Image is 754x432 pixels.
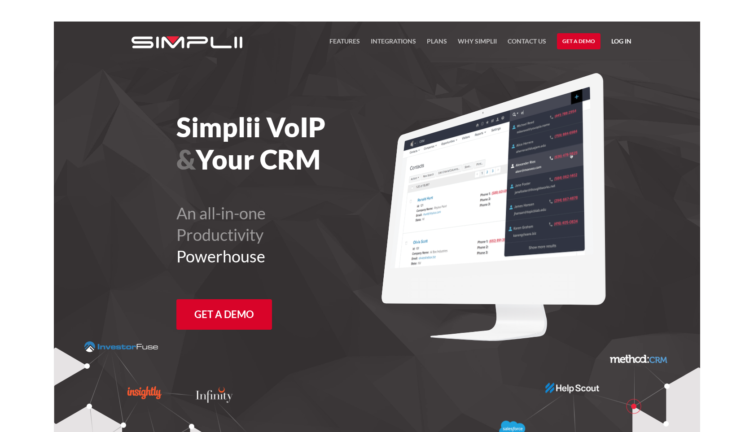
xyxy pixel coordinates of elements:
a: Contact US [508,36,546,52]
h2: An all-in-one Productivity [176,202,426,267]
img: Simplii [132,36,242,48]
a: FEATURES [329,36,360,52]
a: Get a Demo [176,299,272,330]
a: Log in [611,36,631,49]
span: & [176,143,196,175]
h1: Simplii VoIP Your CRM [176,111,426,175]
a: Get a Demo [557,33,601,49]
a: home [123,22,242,63]
a: Plans [427,36,447,52]
a: Why Simplii [458,36,497,52]
a: Integrations [371,36,416,52]
span: Powerhouse [176,246,265,266]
